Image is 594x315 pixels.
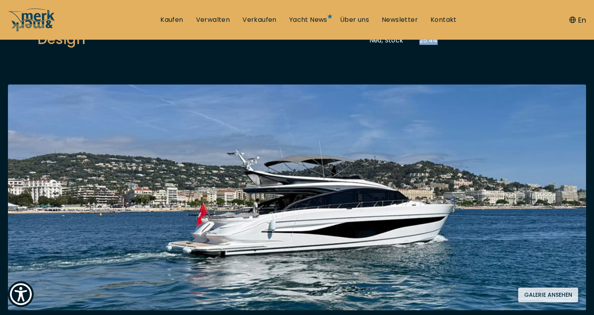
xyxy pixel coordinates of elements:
[569,15,586,25] button: En
[8,85,586,310] img: Merk&Merk
[340,15,369,24] a: Über uns
[196,15,230,24] a: Verwalten
[431,15,457,24] a: Kontakt
[382,15,418,24] a: Newsletter
[242,15,277,24] a: Verkaufen
[8,281,34,307] button: Show Accessibility Preferences
[160,15,183,24] a: Kaufen
[518,288,578,302] button: Galerie ansehen
[289,15,327,24] a: Yacht News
